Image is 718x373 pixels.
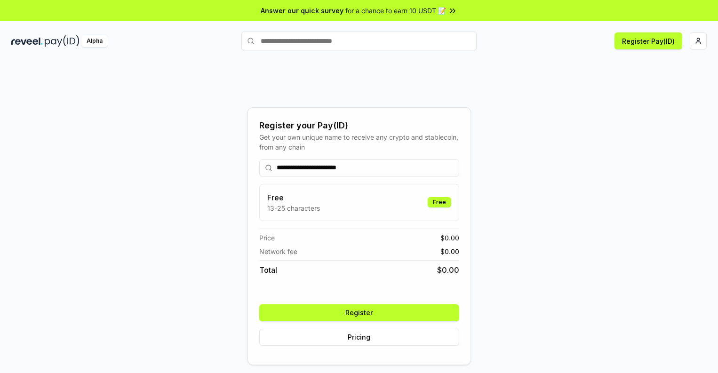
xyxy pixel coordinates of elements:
[428,197,451,207] div: Free
[81,35,108,47] div: Alpha
[437,264,459,276] span: $ 0.00
[614,32,682,49] button: Register Pay(ID)
[259,304,459,321] button: Register
[259,264,277,276] span: Total
[440,246,459,256] span: $ 0.00
[259,119,459,132] div: Register your Pay(ID)
[267,192,320,203] h3: Free
[11,35,43,47] img: reveel_dark
[261,6,343,16] span: Answer our quick survey
[259,233,275,243] span: Price
[345,6,446,16] span: for a chance to earn 10 USDT 📝
[259,329,459,346] button: Pricing
[259,132,459,152] div: Get your own unique name to receive any crypto and stablecoin, from any chain
[267,203,320,213] p: 13-25 characters
[45,35,80,47] img: pay_id
[259,246,297,256] span: Network fee
[440,233,459,243] span: $ 0.00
